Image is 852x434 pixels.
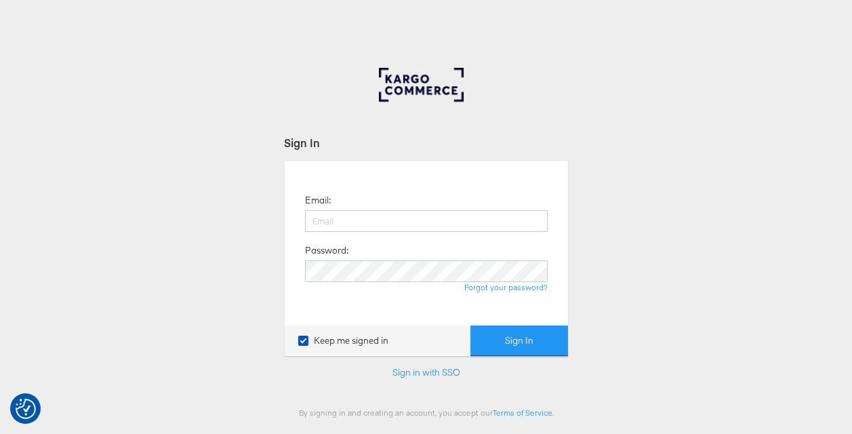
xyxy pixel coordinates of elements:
label: Email: [305,194,331,207]
a: Sign in with SSO [392,366,460,378]
div: By signing in and creating an account, you accept our . [284,408,569,418]
input: Email [305,210,548,232]
a: Forgot your password? [464,282,548,292]
button: Consent Preferences [16,399,36,419]
label: Keep me signed in [298,334,388,347]
label: Password: [305,244,348,257]
div: Sign In [284,135,569,151]
img: Revisit consent button [16,399,36,419]
button: Sign In [470,325,568,356]
a: Terms of Service [493,408,552,418]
